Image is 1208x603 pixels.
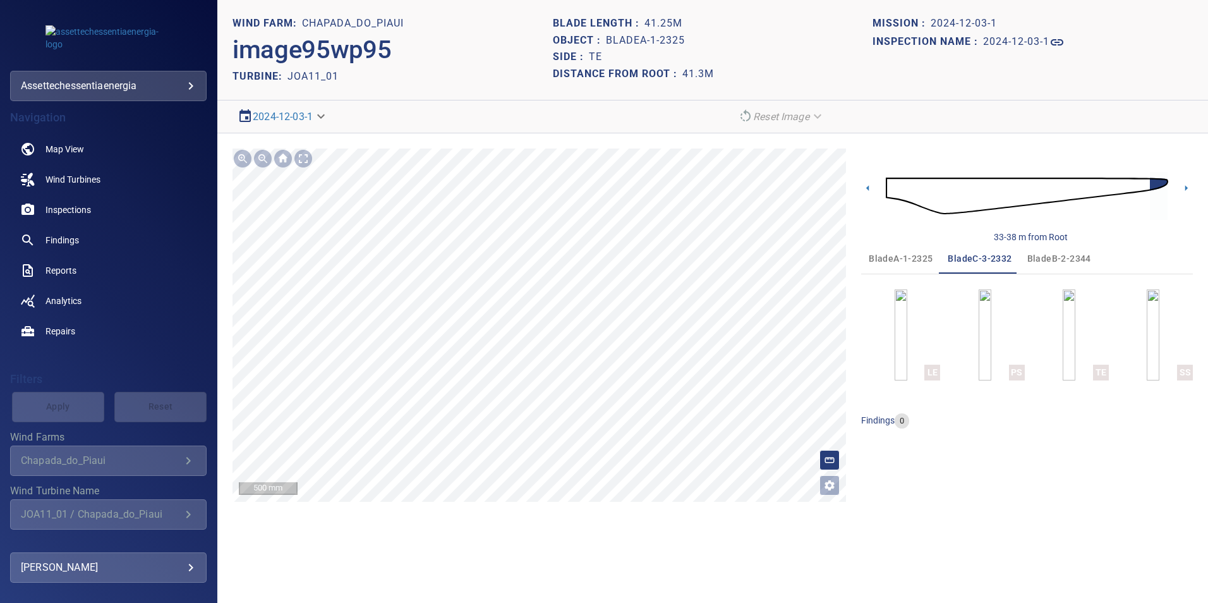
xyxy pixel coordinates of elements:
[45,234,79,247] span: Findings
[10,195,207,225] a: inspections noActive
[233,149,253,169] div: Zoom in
[21,454,181,466] div: Chapada_do_Piaui
[10,225,207,255] a: findings noActive
[1027,251,1091,267] span: bladeB-2-2344
[233,70,287,82] h2: TURBINE:
[606,35,685,47] h1: bladeA-1-2325
[1063,289,1075,381] a: TE
[553,68,682,80] h1: Distance from root :
[895,289,907,381] a: LE
[10,164,207,195] a: windturbines noActive
[45,143,84,155] span: Map View
[869,251,933,267] span: bladeA-1-2325
[45,325,75,338] span: Repairs
[861,289,940,381] button: LE
[994,231,1068,243] div: 33-38 m from Root
[861,415,895,425] span: findings
[819,475,840,496] button: Open image filters and tagging options
[924,365,940,381] div: LE
[945,289,1024,381] button: PS
[45,25,172,51] img: assettechessentiaenergia-logo
[553,35,606,47] h1: Object :
[233,106,333,128] div: 2024-12-03-1
[10,446,207,476] div: Wind Farms
[10,286,207,316] a: analytics noActive
[886,162,1168,230] img: d
[983,35,1065,50] a: 2024-12-03-1
[948,251,1012,267] span: bladeC-3-2332
[293,149,313,169] div: Toggle full page
[1147,289,1159,381] a: SS
[979,289,991,381] a: PS
[10,255,207,286] a: reports noActive
[682,68,714,80] h1: 41.3m
[287,70,339,82] h2: JOA11_01
[253,149,273,169] div: Zoom out
[873,18,931,30] h1: Mission :
[10,134,207,164] a: map noActive
[1009,365,1025,381] div: PS
[983,36,1049,48] h1: 2024-12-03-1
[1114,289,1193,381] button: SS
[553,51,589,63] h1: Side :
[644,18,682,30] h1: 41.25m
[10,316,207,346] a: repairs noActive
[233,35,391,65] h2: image95wp95
[45,295,82,307] span: Analytics
[45,173,100,186] span: Wind Turbines
[895,415,909,427] span: 0
[10,499,207,530] div: Wind Turbine Name
[733,106,830,128] div: Reset Image
[233,18,302,30] h1: WIND FARM:
[589,51,602,63] h1: TE
[273,149,293,169] div: Go home
[10,486,207,496] label: Wind Turbine Name
[1093,365,1109,381] div: TE
[10,432,207,442] label: Wind Farms
[253,111,313,123] a: 2024-12-03-1
[21,76,196,96] div: assettechessentiaenergia
[45,264,76,277] span: Reports
[10,111,207,124] h4: Navigation
[753,111,809,123] em: Reset Image
[1177,365,1193,381] div: SS
[45,204,91,216] span: Inspections
[1030,289,1109,381] button: TE
[873,36,983,48] h1: Inspection name :
[302,18,404,30] h1: Chapada_do_Piaui
[10,71,207,101] div: assettechessentiaenergia
[10,373,207,386] h4: Filters
[21,508,181,520] div: JOA11_01 / Chapada_do_Piaui
[553,18,644,30] h1: Blade length :
[931,18,997,30] h1: 2024-12-03-1
[21,557,196,578] div: [PERSON_NAME]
